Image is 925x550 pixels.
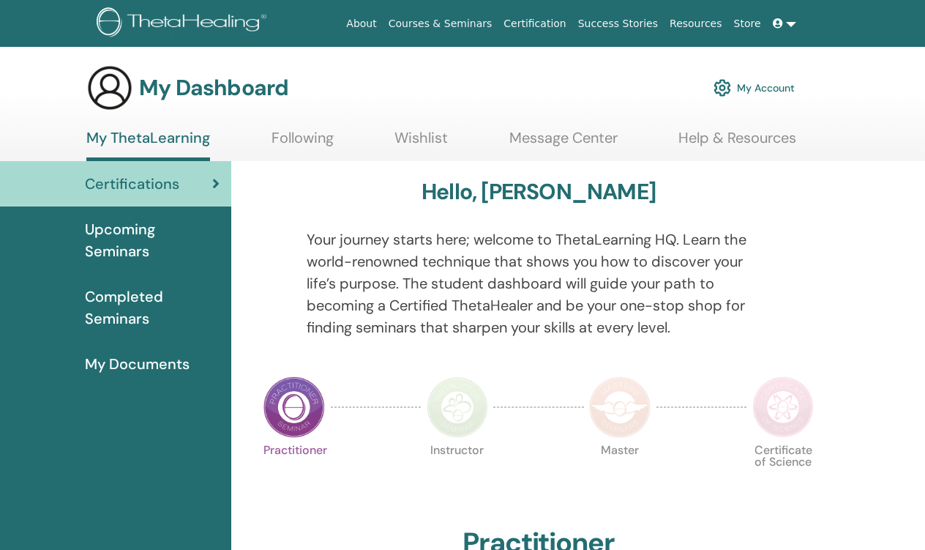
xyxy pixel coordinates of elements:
[427,376,488,438] img: Instructor
[714,72,795,104] a: My Account
[139,75,288,101] h3: My Dashboard
[85,218,220,262] span: Upcoming Seminars
[85,353,190,375] span: My Documents
[572,10,664,37] a: Success Stories
[263,376,325,438] img: Practitioner
[97,7,271,40] img: logo.png
[86,129,210,161] a: My ThetaLearning
[752,445,814,506] p: Certificate of Science
[589,445,651,506] p: Master
[86,64,133,111] img: generic-user-icon.jpg
[728,10,767,37] a: Store
[714,75,731,100] img: cog.svg
[678,129,796,157] a: Help & Resources
[589,376,651,438] img: Master
[422,179,656,205] h3: Hello, [PERSON_NAME]
[394,129,448,157] a: Wishlist
[340,10,382,37] a: About
[498,10,572,37] a: Certification
[664,10,728,37] a: Resources
[427,445,488,506] p: Instructor
[383,10,498,37] a: Courses & Seminars
[271,129,334,157] a: Following
[85,286,220,330] span: Completed Seminars
[509,129,618,157] a: Message Center
[307,228,771,338] p: Your journey starts here; welcome to ThetaLearning HQ. Learn the world-renowned technique that sh...
[752,376,814,438] img: Certificate of Science
[85,173,179,195] span: Certifications
[263,445,325,506] p: Practitioner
